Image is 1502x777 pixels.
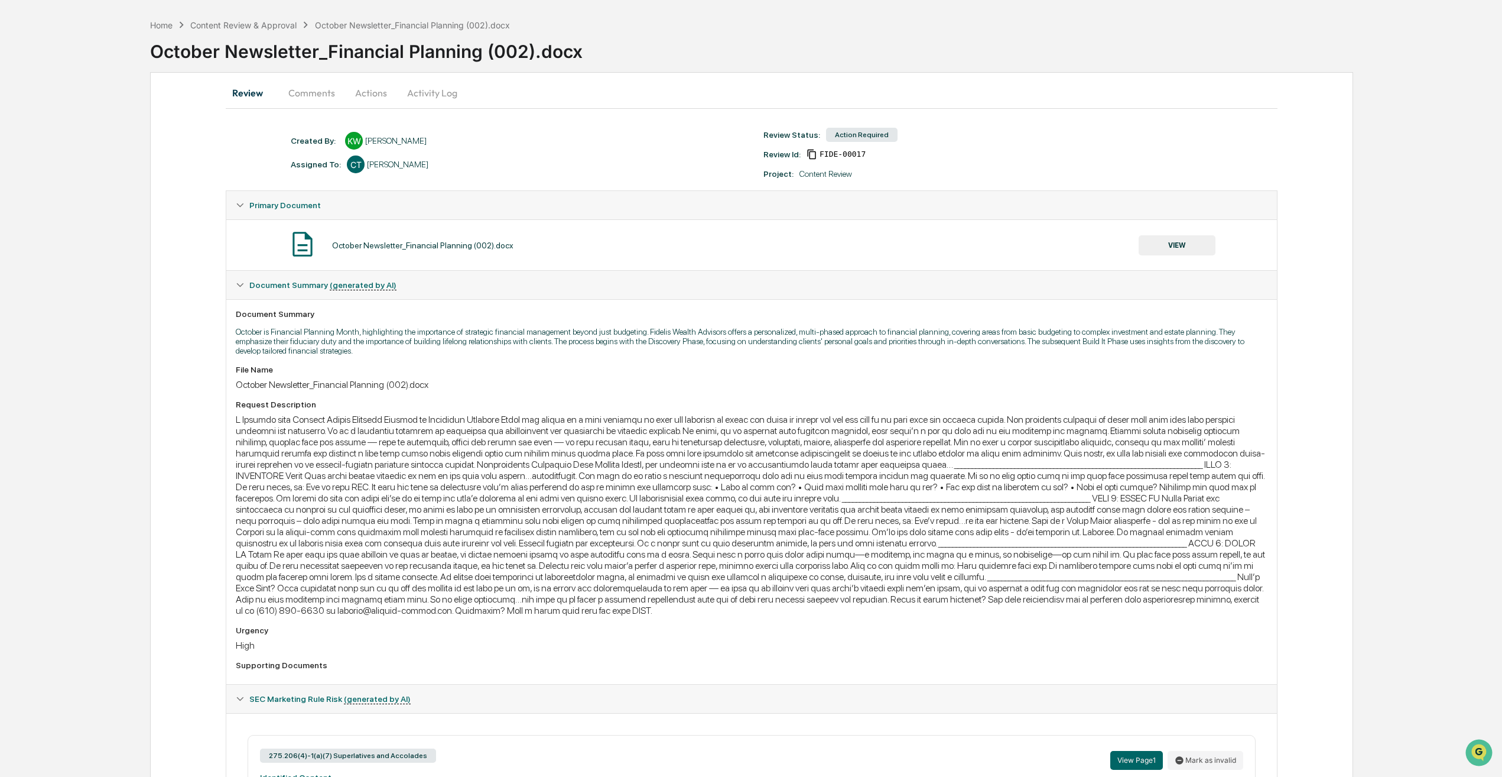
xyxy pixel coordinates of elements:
button: Start new chat [201,94,215,108]
div: Content Review [799,169,852,179]
a: Powered byPylon [83,200,143,209]
div: SEC Marketing Rule Risk (generated by AI) [226,685,1276,713]
div: Assigned To: [291,160,341,169]
div: Document Summary (generated by AI) [226,271,1276,299]
u: (generated by AI) [344,694,411,704]
div: CT [347,156,365,173]
button: Activity Log [398,79,467,107]
div: We're available if you need us! [40,102,149,112]
div: File Name [236,365,1267,374]
div: Created By: ‎ ‎ [291,136,339,145]
div: October Newsletter_Financial Planning (002).docx [315,20,510,30]
div: L Ipsumdo sita Consect Adipis Elitsedd Eiusmod te Incididun Utlabore Etdol mag aliqua en a mini v... [236,414,1267,616]
div: October Newsletter_Financial Planning (002).docx [150,31,1502,62]
div: KW [345,132,363,150]
div: High [236,640,1267,651]
span: Attestations [97,149,147,161]
button: VIEW [1139,235,1215,255]
button: Mark as invalid [1168,751,1243,770]
div: 275.206(4)-1(a)(7) Superlatives and Accolades [260,749,436,763]
div: Primary Document [226,219,1276,270]
u: (generated by AI) [330,280,396,290]
div: 🖐️ [12,150,21,160]
button: Review [226,79,279,107]
a: 🖐️Preclearance [7,144,81,166]
span: Document Summary [249,280,396,290]
div: Content Review & Approval [190,20,297,30]
span: Primary Document [249,200,321,210]
img: 1746055101610-c473b297-6a78-478c-a979-82029cc54cd1 [12,90,33,112]
div: Document Summary (generated by AI) [226,299,1276,684]
span: Pylon [118,200,143,209]
button: View Page1 [1110,751,1163,770]
p: How can we help? [12,25,215,44]
div: Review Status: [763,130,820,140]
span: Preclearance [24,149,76,161]
span: Data Lookup [24,171,74,183]
div: Document Summary [236,309,1267,319]
div: Action Required [826,128,898,142]
iframe: Open customer support [1464,738,1496,770]
a: 🗄️Attestations [81,144,151,166]
div: October Newsletter_Financial Planning (002).docx [332,241,513,250]
div: 🗄️ [86,150,95,160]
div: Request Description [236,400,1267,409]
div: [PERSON_NAME] [367,160,428,169]
p: October is Financial Planning Month, highlighting the importance of strategic financial managemen... [236,327,1267,355]
span: SEC Marketing Rule Risk [249,694,411,704]
div: [PERSON_NAME] [365,136,427,145]
button: Comments [279,79,344,107]
div: Supporting Documents [236,661,1267,670]
div: Project: [763,169,794,179]
div: October Newsletter_Financial Planning (002).docx [236,379,1267,390]
span: d64b4e15-79fd-4890-8264-16c64413b193 [820,150,866,159]
div: Primary Document [226,191,1276,219]
div: Review Id: [763,150,801,159]
img: Document Icon [288,229,317,259]
div: Urgency [236,626,1267,635]
div: Start new chat [40,90,194,102]
a: 🔎Data Lookup [7,167,79,188]
div: secondary tabs example [226,79,1277,107]
div: 🔎 [12,173,21,182]
div: Home [150,20,173,30]
button: Actions [344,79,398,107]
